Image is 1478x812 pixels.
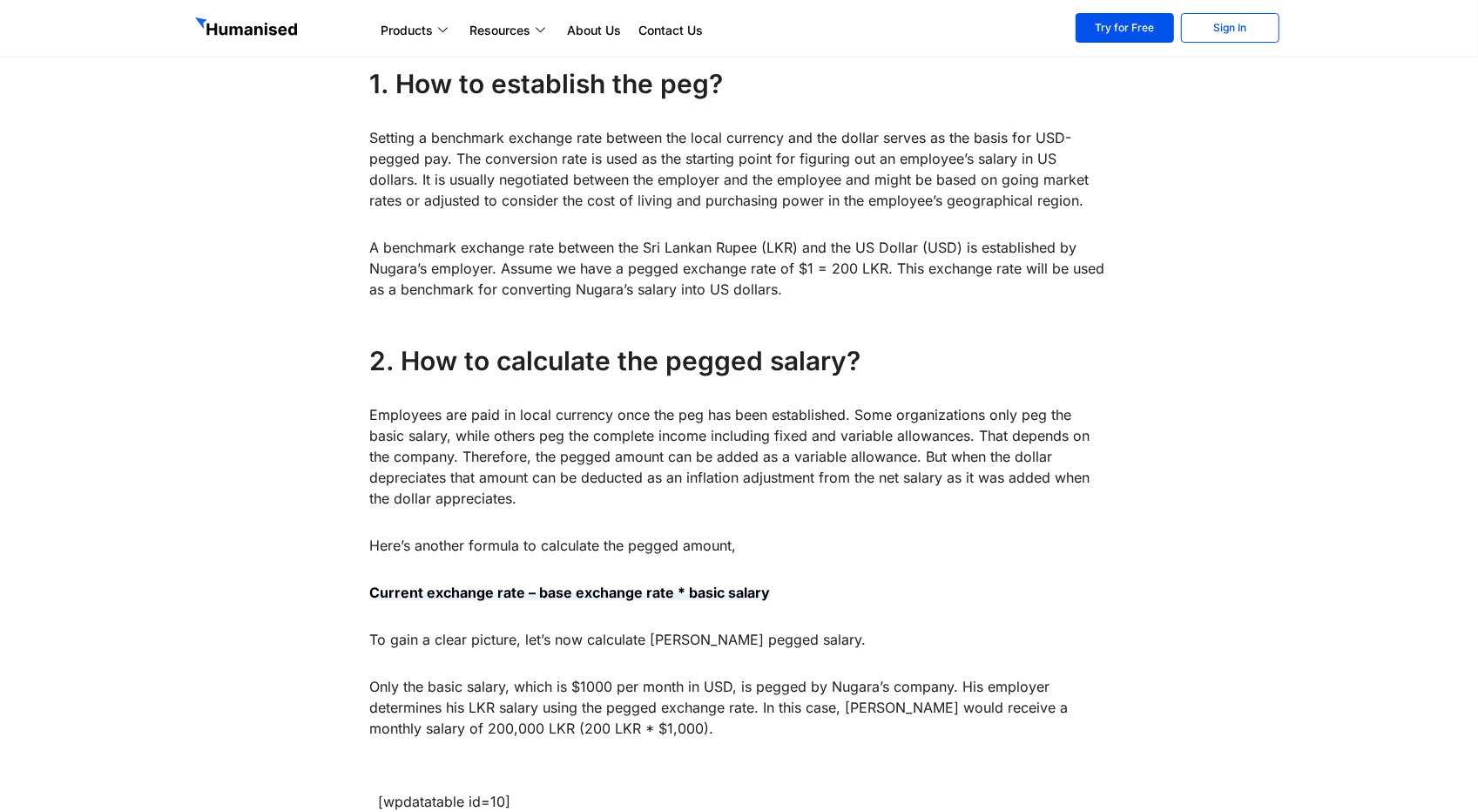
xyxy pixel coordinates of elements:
[369,343,1109,378] h4: 2. How to calculate the pegged salary?
[369,584,770,601] strong: Current exchange rate – base exchange rate * basic salary
[461,20,558,41] a: Resources
[369,535,1109,556] p: Here’s another formula to calculate the pegged amount,
[1181,13,1279,43] a: Sign In
[369,629,1109,650] p: To gain a clear picture, let’s now calculate [PERSON_NAME] pegged salary.
[369,676,1109,739] p: Only the basic salary, which is $1000 per month in USD, is pegged by Nugara’s company. His employ...
[372,20,461,41] a: Products
[369,404,1109,509] p: Employees are paid in local currency once the peg has been established. Some organizations only p...
[369,66,1109,101] h4: 1. How to establish the peg?
[369,127,1109,211] p: Setting a benchmark exchange rate between the local currency and the dollar serves as the basis f...
[369,237,1109,300] p: A benchmark exchange rate between the Sri Lankan Rupee (LKR) and the US Dollar (USD) is establish...
[1076,13,1174,43] a: Try for Free
[378,791,878,812] div: [wpdatatable id=10]
[630,20,712,41] a: Contact Us
[195,17,301,40] img: GetHumanised Logo
[558,20,630,41] a: About Us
